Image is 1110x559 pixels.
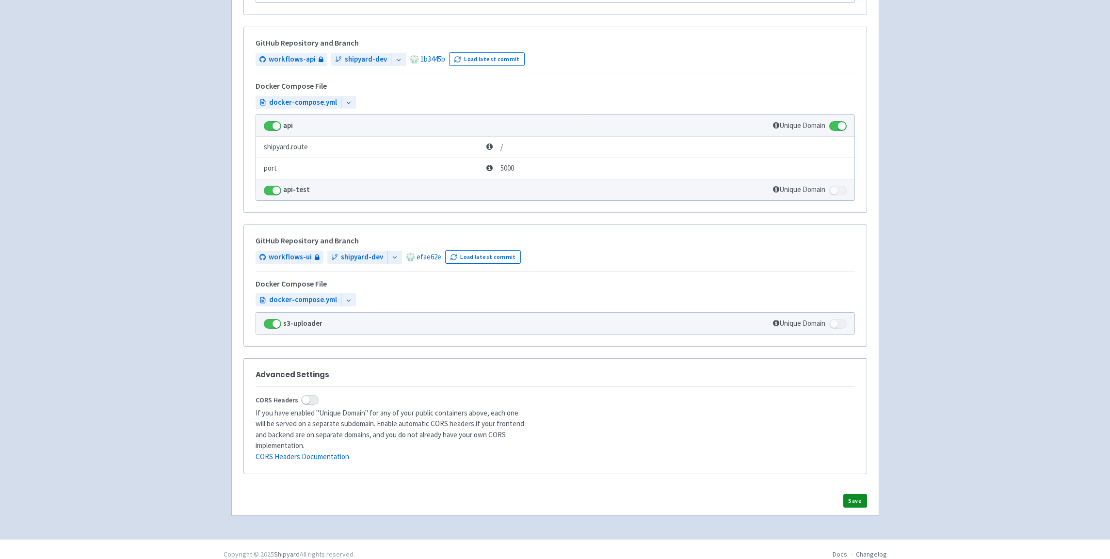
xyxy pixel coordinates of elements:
[256,293,341,306] a: docker-compose.yml
[256,251,323,264] a: workflows-ui
[445,250,521,264] button: Load latest commit
[269,97,337,108] span: docker-compose.yml
[256,82,327,91] h5: Docker Compose File
[256,158,483,179] td: port
[843,494,867,508] button: Save
[417,252,441,261] a: efae62e
[341,252,383,263] span: shipyard-dev
[269,54,316,65] span: workflows-api
[256,53,327,66] a: workflows-api
[274,550,300,559] a: Shipyard
[449,52,525,66] button: Load latest commit
[269,294,337,305] span: docker-compose.yml
[256,452,349,461] a: CORS Headers Documentation
[856,550,887,559] a: Changelog
[269,252,312,263] span: workflows-ui
[256,39,855,48] h5: GitHub Repository and Branch
[256,136,483,158] td: shipyard.route
[833,550,847,559] a: Docs
[773,319,825,328] span: Unique Domain
[256,395,298,406] span: CORS Headers
[331,53,391,66] a: shipyard-dev
[773,121,825,130] span: Unique Domain
[283,121,293,130] strong: api
[486,163,514,174] span: 5000
[283,319,322,328] strong: s3-uploader
[256,408,527,463] p: If you have enabled "Unique Domain" for any of your public containers above, each one will be ser...
[256,370,855,379] h3: Advanced Settings
[256,280,327,288] h5: Docker Compose File
[256,96,341,109] a: docker-compose.yml
[283,185,310,194] strong: api-test
[256,237,855,245] h5: GitHub Repository and Branch
[773,185,825,194] span: Unique Domain
[327,251,387,264] a: shipyard-dev
[420,54,445,64] a: 1b3445b
[486,142,503,153] span: /
[345,54,387,65] span: shipyard-dev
